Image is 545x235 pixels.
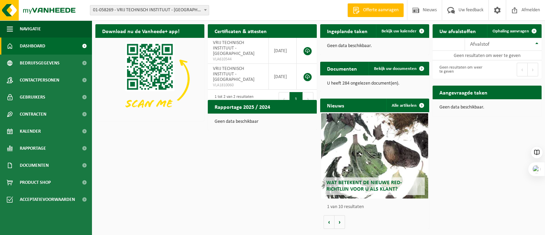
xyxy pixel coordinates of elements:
a: Offerte aanvragen [347,3,404,17]
p: Geen data beschikbaar. [439,105,535,110]
span: Bekijk uw kalender [381,29,417,33]
span: Navigatie [20,20,41,38]
p: Geen data beschikbaar [215,119,310,124]
button: 1 [290,92,303,106]
h2: Rapportage 2025 / 2024 [208,100,277,113]
td: [DATE] [269,64,297,90]
h2: Documenten [320,62,364,75]
span: VRIJ TECHNISCH INSTITUUT - [GEOGRAPHIC_DATA] [213,40,254,56]
span: Afvalstof [470,42,489,47]
button: Vorige [324,215,334,229]
a: Wat betekent de nieuwe RED-richtlijn voor u als klant? [321,113,428,199]
a: Bekijk rapportage [266,113,316,127]
span: Bedrijfsgegevens [20,55,60,72]
span: Kalender [20,123,41,140]
button: Next [528,63,538,76]
h2: Aangevraagde taken [433,86,494,99]
p: Geen data beschikbaar. [327,44,422,48]
td: Geen resultaten om weer te geven [433,51,542,60]
span: Acceptatievoorwaarden [20,191,75,208]
button: Previous [517,63,528,76]
h2: Uw afvalstoffen [433,24,483,38]
a: Ophaling aanvragen [487,24,541,38]
img: Download de VHEPlus App [95,38,204,120]
span: VLA610544 [213,57,263,62]
button: Previous [279,92,290,106]
span: VRIJ TECHNISCH INSTITUUT - [GEOGRAPHIC_DATA] [213,66,254,82]
span: Dashboard [20,38,45,55]
span: Contracten [20,106,46,123]
span: Ophaling aanvragen [493,29,529,33]
p: 1 van 10 resultaten [327,205,426,209]
span: Offerte aanvragen [361,7,400,14]
h2: Ingeplande taken [320,24,374,38]
button: Volgende [334,215,345,229]
td: [DATE] [269,38,297,64]
button: Next [303,92,313,106]
span: Gebruikers [20,89,45,106]
h2: Nieuws [320,99,351,112]
a: Bekijk uw kalender [376,24,429,38]
span: Product Shop [20,174,51,191]
a: Alle artikelen [386,99,429,112]
p: U heeft 284 ongelezen document(en). [327,81,422,86]
h2: Certificaten & attesten [208,24,274,38]
span: Documenten [20,157,49,174]
span: Contactpersonen [20,72,59,89]
span: VLA1810060 [213,83,263,88]
span: Bekijk uw documenten [374,67,417,71]
div: 1 tot 2 van 2 resultaten [211,91,253,106]
h2: Download nu de Vanheede+ app! [95,24,186,38]
span: 01-058269 - VRIJ TECHNISCH INSTITUUT - BRUGGE [90,5,209,15]
span: Wat betekent de nieuwe RED-richtlijn voor u als klant? [326,180,402,192]
div: Geen resultaten om weer te geven [436,62,484,77]
span: Rapportage [20,140,46,157]
a: Bekijk uw documenten [369,62,429,75]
